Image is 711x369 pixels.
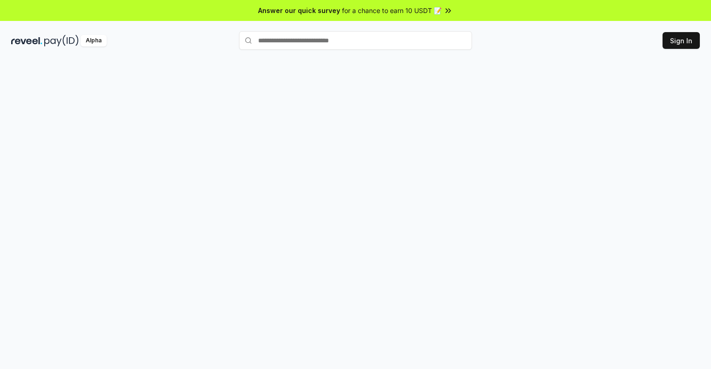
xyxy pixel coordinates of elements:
[663,32,700,49] button: Sign In
[11,35,42,47] img: reveel_dark
[258,6,340,15] span: Answer our quick survey
[44,35,79,47] img: pay_id
[81,35,107,47] div: Alpha
[342,6,442,15] span: for a chance to earn 10 USDT 📝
